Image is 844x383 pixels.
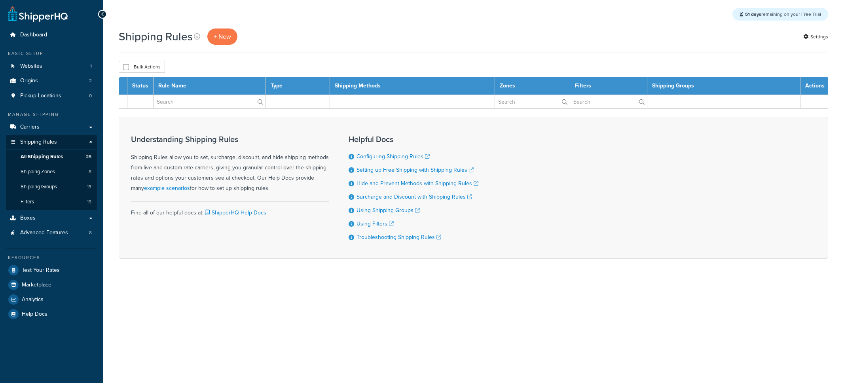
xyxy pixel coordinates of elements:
span: Analytics [22,296,44,303]
span: All Shipping Rules [21,154,63,160]
a: Surcharge and Discount with Shipping Rules [357,193,472,201]
span: 2 [89,78,92,84]
a: example scenarios [144,184,190,192]
span: 19 [87,199,91,205]
span: Shipping Groups [21,184,57,190]
span: 8 [89,229,92,236]
li: Shipping Groups [6,180,97,194]
span: Shipping Rules [20,139,57,146]
th: Status [127,77,154,95]
span: Marketplace [22,282,51,288]
span: Websites [20,63,42,70]
a: Troubleshooting Shipping Rules [357,233,441,241]
a: Origins 2 [6,74,97,88]
li: All Shipping Rules [6,150,97,164]
th: Shipping Groups [647,77,800,95]
span: Help Docs [22,311,47,318]
li: Origins [6,74,97,88]
a: Dashboard [6,28,97,42]
li: Filters [6,195,97,209]
th: Actions [800,77,828,95]
span: Filters [21,199,34,205]
a: Setting up Free Shipping with Shipping Rules [357,166,474,174]
a: Using Filters [357,220,394,228]
a: Shipping Zones 8 [6,165,97,179]
h3: Helpful Docs [349,135,478,144]
a: Analytics [6,292,97,307]
span: 8 [89,169,91,175]
a: All Shipping Rules 25 [6,150,97,164]
div: Basic Setup [6,50,97,57]
input: Search [495,95,569,108]
span: + New [214,32,231,41]
a: Settings [803,31,828,42]
li: Shipping Rules [6,135,97,210]
a: Configuring Shipping Rules [357,152,430,161]
a: Boxes [6,211,97,226]
a: Shipping Groups 13 [6,180,97,194]
h1: Shipping Rules [119,29,193,44]
a: Help Docs [6,307,97,321]
li: Pickup Locations [6,89,97,103]
span: Test Your Rates [22,267,60,274]
div: Manage Shipping [6,111,97,118]
span: 25 [86,154,91,160]
th: Rule Name [154,77,266,95]
a: Marketplace [6,278,97,292]
span: 13 [87,184,91,190]
span: Advanced Features [20,229,68,236]
a: Pickup Locations 0 [6,89,97,103]
th: Zones [495,77,570,95]
div: remaining on your Free Trial [732,8,828,21]
a: Test Your Rates [6,263,97,277]
a: Carriers [6,120,97,135]
span: Shipping Zones [21,169,55,175]
a: ShipperHQ Home [8,6,68,22]
span: Dashboard [20,32,47,38]
li: Websites [6,59,97,74]
span: Pickup Locations [20,93,61,99]
span: Carriers [20,124,40,131]
th: Type [266,77,330,95]
input: Search [570,95,647,108]
th: Filters [570,77,647,95]
span: 1 [90,63,92,70]
li: Advanced Features [6,226,97,240]
a: Filters 19 [6,195,97,209]
a: Advanced Features 8 [6,226,97,240]
a: Using Shipping Groups [357,206,420,214]
div: Shipping Rules allow you to set, surcharge, discount, and hide shipping methods from live and cus... [131,135,329,193]
h3: Understanding Shipping Rules [131,135,329,144]
a: Hide and Prevent Methods with Shipping Rules [357,179,478,188]
span: Origins [20,78,38,84]
a: Websites 1 [6,59,97,74]
div: Resources [6,254,97,261]
input: Search [154,95,266,108]
strong: 51 days [745,11,761,18]
a: ShipperHQ Help Docs [203,209,266,217]
button: Bulk Actions [119,61,165,73]
a: + New [207,28,237,45]
a: Shipping Rules [6,135,97,150]
th: Shipping Methods [330,77,495,95]
li: Shipping Zones [6,165,97,179]
span: Boxes [20,215,36,222]
span: 0 [89,93,92,99]
div: Find all of our helpful docs at: [131,201,329,218]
